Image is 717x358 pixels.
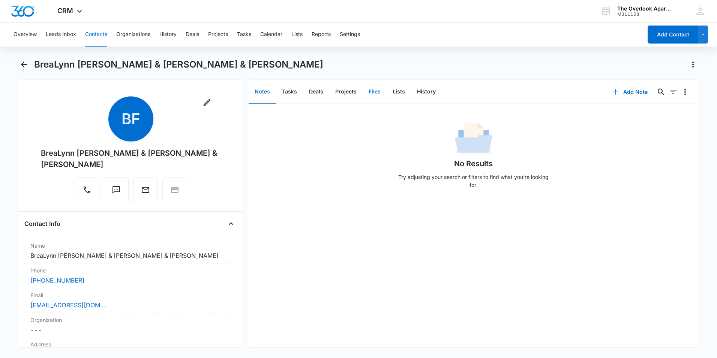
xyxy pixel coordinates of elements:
[363,80,387,104] button: Files
[108,96,153,141] span: BF
[57,7,73,15] span: CRM
[13,23,37,47] button: Overview
[159,23,177,47] button: History
[30,266,231,274] label: Phone
[30,251,231,260] dd: BreaLynn [PERSON_NAME] & [PERSON_NAME] & [PERSON_NAME]
[30,325,231,334] dd: ---
[260,23,282,47] button: Calendar
[46,23,76,47] button: Leads Inbox
[30,316,231,324] label: Organization
[24,263,237,288] div: Phone[PHONE_NUMBER]
[687,59,699,71] button: Actions
[30,291,231,299] label: Email
[329,80,363,104] button: Projects
[24,239,237,263] div: NameBreaLynn [PERSON_NAME] & [PERSON_NAME] & [PERSON_NAME]
[186,23,199,47] button: Deals
[411,80,442,104] button: History
[133,177,158,202] button: Email
[104,189,129,196] a: Text
[455,120,492,158] img: No Data
[276,80,303,104] button: Tasks
[208,23,228,47] button: Projects
[24,313,237,337] div: Organization---
[303,80,329,104] button: Deals
[648,26,698,44] button: Add Contact
[617,6,672,12] div: account name
[34,59,323,70] h1: BreaLynn [PERSON_NAME] & [PERSON_NAME] & [PERSON_NAME]
[605,83,655,101] button: Add Note
[454,158,493,169] h1: No Results
[30,301,105,310] a: [EMAIL_ADDRESS][DOMAIN_NAME]
[340,23,360,47] button: Settings
[75,189,99,196] a: Call
[104,177,129,202] button: Text
[667,86,679,98] button: Filters
[30,340,231,348] label: Address
[30,276,84,285] a: [PHONE_NUMBER]
[655,86,667,98] button: Search...
[387,80,411,104] button: Lists
[24,219,60,228] h4: Contact Info
[312,23,331,47] button: Reports
[133,189,158,196] a: Email
[679,86,691,98] button: Overflow Menu
[41,147,220,170] div: BreaLynn [PERSON_NAME] & [PERSON_NAME] & [PERSON_NAME]
[85,23,107,47] button: Contacts
[249,80,276,104] button: Notes
[237,23,251,47] button: Tasks
[617,12,672,17] div: account id
[24,288,237,313] div: Email[EMAIL_ADDRESS][DOMAIN_NAME]
[116,23,150,47] button: Organizations
[225,218,237,230] button: Close
[395,173,552,189] p: Try adjusting your search or filters to find what you’re looking for.
[18,59,30,71] button: Back
[291,23,303,47] button: Lists
[75,177,99,202] button: Call
[30,242,231,250] label: Name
